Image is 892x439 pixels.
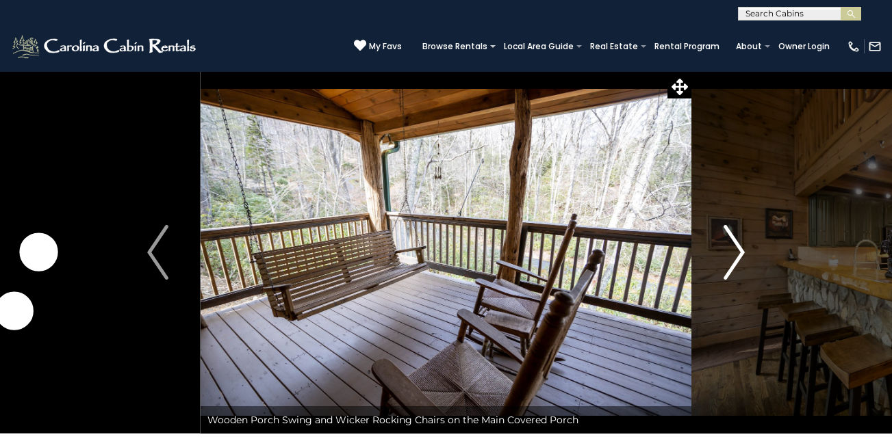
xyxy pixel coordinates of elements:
[369,40,402,53] span: My Favs
[10,33,200,60] img: White-1-2.png
[147,225,168,280] img: arrow
[772,37,837,56] a: Owner Login
[724,225,744,280] img: arrow
[354,39,402,53] a: My Favs
[583,37,645,56] a: Real Estate
[868,40,882,53] img: mail-regular-white.png
[497,37,581,56] a: Local Area Guide
[691,71,777,434] button: Next
[729,37,769,56] a: About
[847,40,861,53] img: phone-regular-white.png
[416,37,494,56] a: Browse Rentals
[201,406,691,434] div: Wooden Porch Swing and Wicker Rocking Chairs on the Main Covered Porch
[115,71,201,434] button: Previous
[648,37,726,56] a: Rental Program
